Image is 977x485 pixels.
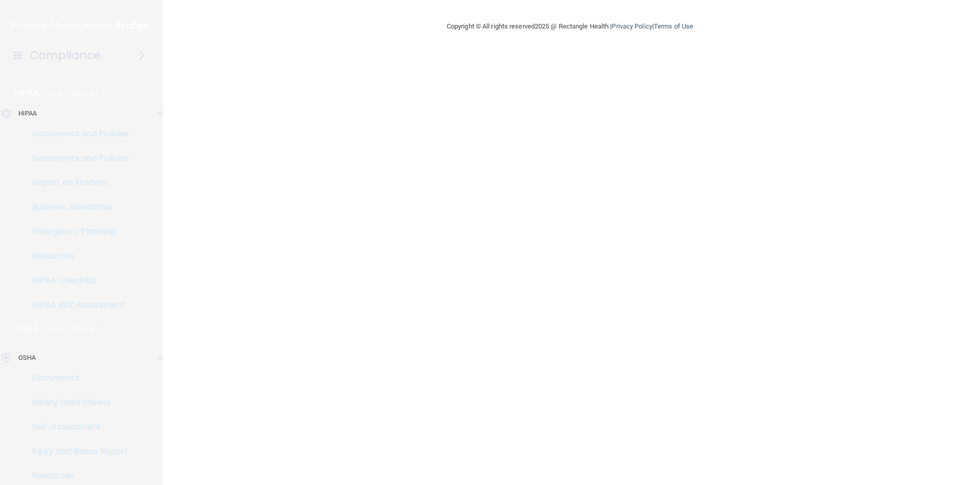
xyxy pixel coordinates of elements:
[7,178,146,188] p: Report an Incident
[7,226,146,237] p: Emergency Planning
[7,397,146,408] p: Safety Data Sheets
[7,373,146,383] p: Documents
[45,87,99,99] p: Learn More!
[612,22,652,30] a: Privacy Policy
[18,107,37,120] p: HIPAA
[7,251,146,261] p: Resources
[18,352,36,364] p: OSHA
[7,153,146,163] p: Documents and Policies
[7,446,146,457] p: Injury and Illness Report
[384,10,756,43] div: Copyright © All rights reserved 2025 @ Rectangle Health | |
[7,202,146,212] p: Business Associates
[654,22,693,30] a: Terms of Use
[12,16,151,36] img: PMB logo
[7,300,146,310] p: HIPAA Risk Assessment
[7,275,146,286] p: HIPAA Checklist
[44,323,98,335] p: Learn More!
[7,422,146,432] p: Self-Assessment
[7,129,146,139] p: Documents and Policies
[7,471,146,481] p: Resources
[14,87,40,99] p: HIPAA
[14,323,39,335] p: OSHA
[30,48,101,63] h4: Compliance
